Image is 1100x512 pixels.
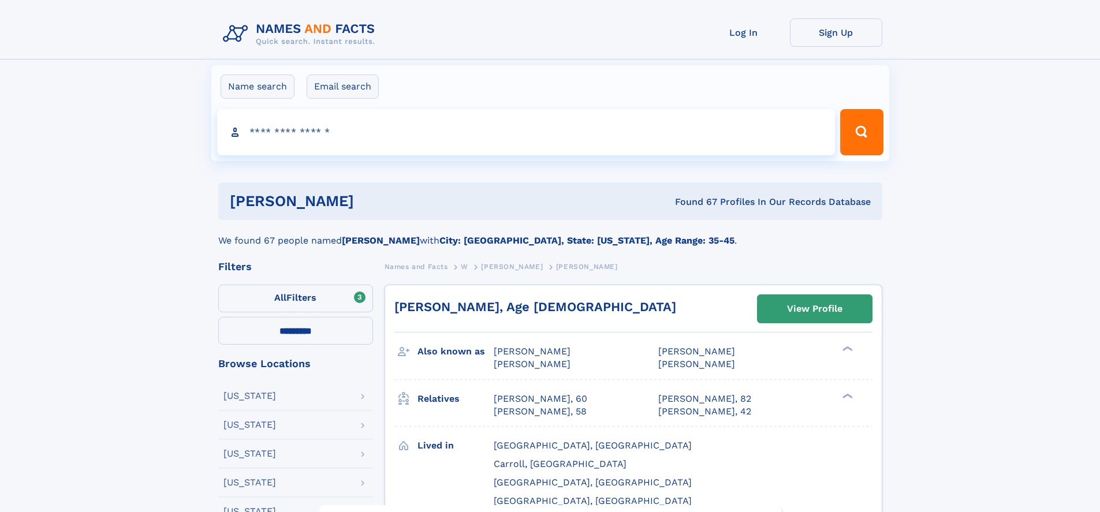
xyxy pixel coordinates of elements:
[385,259,448,274] a: Names and Facts
[514,196,871,208] div: Found 67 Profiles In Our Records Database
[221,74,294,99] label: Name search
[223,449,276,458] div: [US_STATE]
[494,393,587,405] a: [PERSON_NAME], 60
[481,259,543,274] a: [PERSON_NAME]
[417,389,494,409] h3: Relatives
[218,285,373,312] label: Filters
[658,405,751,418] a: [PERSON_NAME], 42
[223,478,276,487] div: [US_STATE]
[439,235,734,246] b: City: [GEOGRAPHIC_DATA], State: [US_STATE], Age Range: 35-45
[790,18,882,47] a: Sign Up
[494,346,570,357] span: [PERSON_NAME]
[307,74,379,99] label: Email search
[494,477,692,488] span: [GEOGRAPHIC_DATA], [GEOGRAPHIC_DATA]
[758,295,872,323] a: View Profile
[494,458,627,469] span: Carroll, [GEOGRAPHIC_DATA]
[658,346,735,357] span: [PERSON_NAME]
[394,300,676,314] a: [PERSON_NAME], Age [DEMOGRAPHIC_DATA]
[461,263,468,271] span: W
[217,109,836,155] input: search input
[787,296,842,322] div: View Profile
[840,109,883,155] button: Search Button
[494,495,692,506] span: [GEOGRAPHIC_DATA], [GEOGRAPHIC_DATA]
[494,358,570,369] span: [PERSON_NAME]
[461,259,468,274] a: W
[494,440,692,451] span: [GEOGRAPHIC_DATA], [GEOGRAPHIC_DATA]
[417,342,494,361] h3: Also known as
[417,436,494,455] h3: Lived in
[840,392,853,399] div: ❯
[274,292,286,303] span: All
[556,263,618,271] span: [PERSON_NAME]
[481,263,543,271] span: [PERSON_NAME]
[223,391,276,401] div: [US_STATE]
[698,18,790,47] a: Log In
[218,261,373,272] div: Filters
[840,345,853,353] div: ❯
[494,405,587,418] a: [PERSON_NAME], 58
[658,393,751,405] a: [PERSON_NAME], 82
[230,194,514,208] h1: [PERSON_NAME]
[218,358,373,369] div: Browse Locations
[658,358,735,369] span: [PERSON_NAME]
[223,420,276,429] div: [US_STATE]
[218,220,882,248] div: We found 67 people named with .
[218,18,385,50] img: Logo Names and Facts
[342,235,420,246] b: [PERSON_NAME]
